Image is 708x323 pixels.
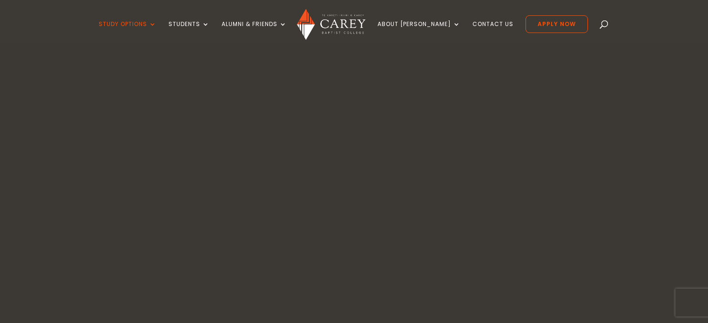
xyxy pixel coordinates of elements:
a: Students [169,21,209,43]
a: Alumni & Friends [222,21,287,43]
a: Contact Us [472,21,513,43]
a: Study Options [99,21,156,43]
img: Carey Baptist College [297,9,365,40]
a: About [PERSON_NAME] [378,21,460,43]
a: Apply Now [526,15,588,33]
